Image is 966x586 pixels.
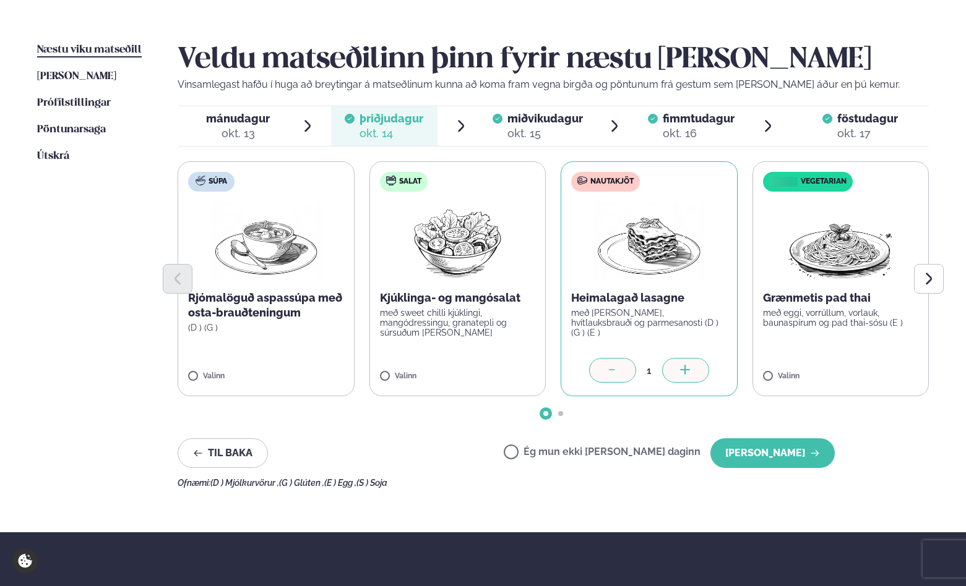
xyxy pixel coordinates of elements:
[188,291,344,320] p: Rjómalöguð aspassúpa með osta-brauðteningum
[766,176,800,188] img: icon
[663,126,735,141] div: okt. 16
[837,126,898,141] div: okt. 17
[206,126,270,141] div: okt. 13
[543,411,548,416] span: Go to slide 1
[37,151,69,161] span: Útskrá
[663,112,735,125] span: fimmtudagur
[37,149,69,164] a: Útskrá
[163,264,192,294] button: Previous slide
[577,176,587,185] img: beef.svg
[37,98,111,108] span: Prófílstillingar
[37,71,116,82] span: [PERSON_NAME]
[178,478,929,488] div: Ofnæmi:
[710,438,835,468] button: [PERSON_NAME]
[636,363,662,378] div: 1
[178,77,929,92] p: Vinsamlegast hafðu í huga að breytingar á matseðlinum kunna að koma fram vegna birgða og pöntunum...
[37,124,106,135] span: Pöntunarsaga
[763,308,919,328] p: með eggi, vorrúllum, vorlauk, baunaspírum og pad thai-sósu (E )
[37,45,142,55] span: Næstu viku matseðill
[507,112,583,125] span: miðvikudagur
[209,177,227,187] span: Súpa
[763,291,919,305] p: Grænmetis pad thai
[188,323,344,333] p: (D ) (G )
[206,112,270,125] span: mánudagur
[178,438,268,468] button: Til baka
[12,548,38,574] a: Cookie settings
[595,202,704,281] img: Lasagna.png
[324,478,356,488] span: (E ) Egg ,
[37,122,106,137] a: Pöntunarsaga
[210,478,279,488] span: (D ) Mjólkurvörur ,
[380,308,536,338] p: með sweet chilli kjúklingi, mangódressingu, granatepli og súrsuðum [PERSON_NAME]
[279,478,324,488] span: (G ) Glúten ,
[37,96,111,111] a: Prófílstillingar
[386,176,396,185] img: salad.svg
[558,411,563,416] span: Go to slide 2
[403,202,512,281] img: Salad.png
[914,264,944,294] button: Next slide
[571,291,727,305] p: Heimalagað lasagne
[801,177,847,187] span: Vegetarian
[178,43,929,77] h2: Veldu matseðilinn þinn fyrir næstu [PERSON_NAME]
[360,126,423,141] div: okt. 14
[356,478,387,488] span: (S ) Soja
[837,112,898,125] span: föstudagur
[507,126,583,141] div: okt. 15
[571,308,727,338] p: með [PERSON_NAME], hvítlauksbrauði og parmesanosti (D ) (G ) (E )
[786,202,895,281] img: Spagetti.png
[37,69,116,84] a: [PERSON_NAME]
[37,43,142,57] a: Næstu viku matseðill
[212,202,321,281] img: Soup.png
[380,291,536,305] p: Kjúklinga- og mangósalat
[399,177,421,187] span: Salat
[196,176,205,185] img: soup.svg
[360,112,423,125] span: þriðjudagur
[590,177,634,187] span: Nautakjöt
